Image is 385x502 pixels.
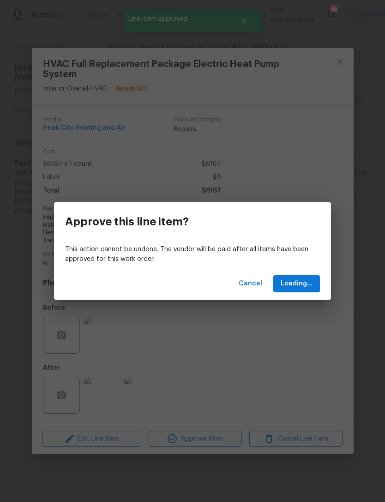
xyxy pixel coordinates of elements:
[65,245,320,264] p: This action cannot be undone. The vendor will be paid after all items have been approved for this...
[239,278,262,290] span: Cancel
[273,275,320,292] button: Loading...
[65,215,189,228] h3: Approve this line item?
[281,278,313,290] span: Loading...
[235,275,266,292] button: Cancel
